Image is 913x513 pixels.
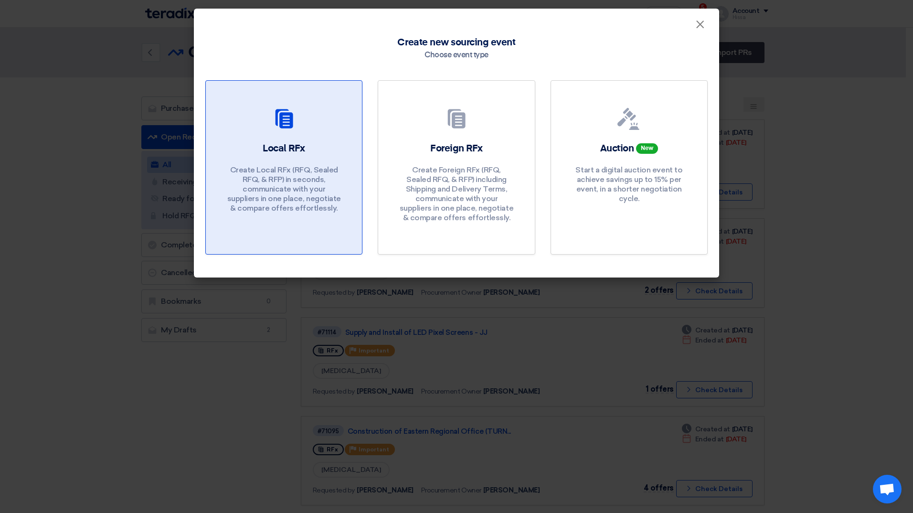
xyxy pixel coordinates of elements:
[600,144,634,153] span: Auction
[551,80,708,255] a: Auction New Start a digital auction event to achieve savings up to 15% per event, in a shorter ne...
[205,80,362,255] a: Local RFx Create Local RFx (RFQ, Sealed RFQ, & RFP) in seconds, communicate with your suppliers i...
[430,142,483,155] h2: Foreign RFx
[636,143,658,154] span: New
[688,15,712,34] button: Close
[378,80,535,255] a: Foreign RFx Create Foreign RFx (RFQ, Sealed RFQ, & RFP) including Shipping and Delivery Terms, co...
[399,165,514,223] p: Create Foreign RFx (RFQ, Sealed RFQ, & RFP) including Shipping and Delivery Terms, communicate wi...
[397,35,515,50] span: Create new sourcing event
[873,475,902,503] a: Open chat
[425,50,488,61] div: Choose event type
[572,165,686,203] p: Start a digital auction event to achieve savings up to 15% per event, in a shorter negotiation cy...
[263,142,305,155] h2: Local RFx
[695,17,705,36] span: ×
[227,165,341,213] p: Create Local RFx (RFQ, Sealed RFQ, & RFP) in seconds, communicate with your suppliers in one plac...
